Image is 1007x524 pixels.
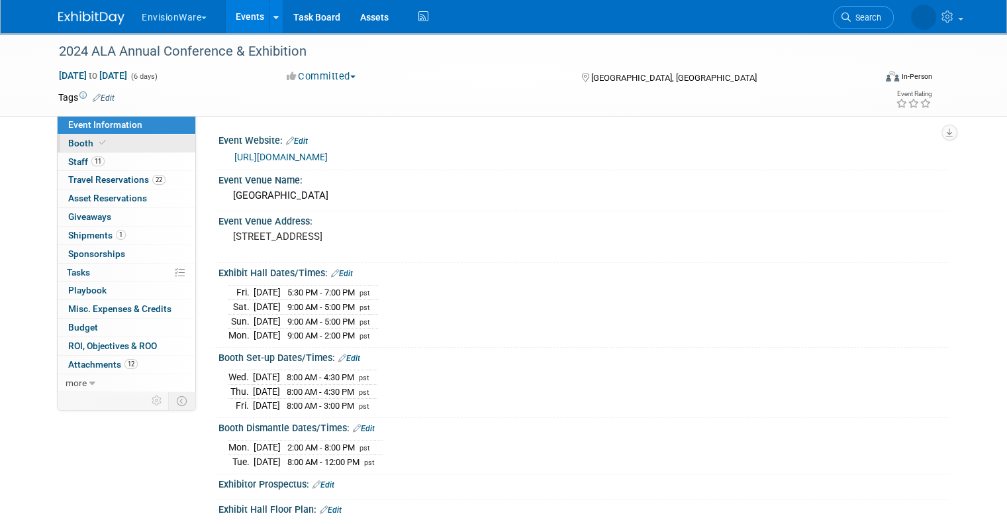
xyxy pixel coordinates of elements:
[93,93,115,103] a: Edit
[228,329,254,342] td: Mon.
[320,505,342,515] a: Edit
[218,131,949,148] div: Event Website:
[287,302,355,312] span: 9:00 AM - 5:00 PM
[58,227,195,244] a: Shipments1
[228,300,254,315] td: Sat.
[228,286,254,300] td: Fri.
[287,372,354,382] span: 8:00 AM - 4:30 PM
[146,392,169,409] td: Personalize Event Tab Strip
[359,388,369,397] span: pst
[99,139,106,146] i: Booth reservation complete
[58,374,195,392] a: more
[851,13,881,23] span: Search
[312,480,334,490] a: Edit
[359,402,369,411] span: pst
[254,455,281,469] td: [DATE]
[254,329,281,342] td: [DATE]
[233,231,508,242] pre: [STREET_ADDRESS]
[360,303,370,312] span: pst
[218,474,949,492] div: Exhibitor Prospectus:
[228,399,253,413] td: Fri.
[68,359,138,370] span: Attachments
[360,444,370,452] span: pst
[169,392,196,409] td: Toggle Event Tabs
[228,314,254,329] td: Sun.
[68,303,171,314] span: Misc. Expenses & Credits
[68,341,157,351] span: ROI, Objectives & ROO
[91,156,105,166] span: 11
[896,91,932,97] div: Event Rating
[218,418,949,435] div: Booth Dismantle Dates/Times:
[591,73,757,83] span: [GEOGRAPHIC_DATA], [GEOGRAPHIC_DATA]
[58,116,195,134] a: Event Information
[364,458,375,467] span: pst
[152,175,166,185] span: 22
[218,170,949,187] div: Event Venue Name:
[218,211,949,228] div: Event Venue Address:
[286,136,308,146] a: Edit
[228,185,939,206] div: [GEOGRAPHIC_DATA]
[228,455,254,469] td: Tue.
[287,401,354,411] span: 8:00 AM - 3:00 PM
[218,263,949,280] div: Exhibit Hall Dates/Times:
[287,288,355,297] span: 5:30 PM - 7:00 PM
[130,72,158,81] span: (6 days)
[68,211,111,222] span: Giveaways
[228,384,253,399] td: Thu.
[228,370,253,385] td: Wed.
[68,230,126,240] span: Shipments
[58,11,124,25] img: ExhibitDay
[66,378,87,388] span: more
[58,91,115,104] td: Tags
[58,337,195,355] a: ROI, Objectives & ROO
[282,70,361,83] button: Committed
[911,5,936,30] img: John Dexter
[287,331,355,341] span: 9:00 AM - 2:00 PM
[359,374,369,382] span: pst
[254,286,281,300] td: [DATE]
[338,354,360,363] a: Edit
[58,264,195,282] a: Tasks
[58,153,195,171] a: Staff11
[67,267,90,278] span: Tasks
[254,314,281,329] td: [DATE]
[833,6,894,29] a: Search
[234,152,328,162] a: [URL][DOMAIN_NAME]
[218,499,949,517] div: Exhibit Hall Floor Plan:
[360,289,370,297] span: pst
[901,72,932,81] div: In-Person
[58,319,195,337] a: Budget
[254,300,281,315] td: [DATE]
[58,282,195,299] a: Playbook
[228,441,254,455] td: Mon.
[58,208,195,226] a: Giveaways
[68,248,125,259] span: Sponsorships
[68,174,166,185] span: Travel Reservations
[68,193,147,203] span: Asset Reservations
[287,443,355,452] span: 2:00 AM - 8:00 PM
[58,245,195,263] a: Sponsorships
[254,441,281,455] td: [DATE]
[68,156,105,167] span: Staff
[253,384,280,399] td: [DATE]
[287,457,360,467] span: 8:00 AM - 12:00 PM
[353,424,375,433] a: Edit
[360,332,370,341] span: pst
[124,359,138,369] span: 12
[58,300,195,318] a: Misc. Expenses & Credits
[58,356,195,374] a: Attachments12
[886,71,899,81] img: Format-Inperson.png
[218,348,949,365] div: Booth Set-up Dates/Times:
[68,322,98,333] span: Budget
[58,189,195,207] a: Asset Reservations
[116,230,126,240] span: 1
[58,171,195,189] a: Travel Reservations22
[68,119,142,130] span: Event Information
[58,70,128,81] span: [DATE] [DATE]
[58,134,195,152] a: Booth
[287,387,354,397] span: 8:00 AM - 4:30 PM
[331,269,353,278] a: Edit
[287,317,355,327] span: 9:00 AM - 5:00 PM
[68,138,109,148] span: Booth
[253,370,280,385] td: [DATE]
